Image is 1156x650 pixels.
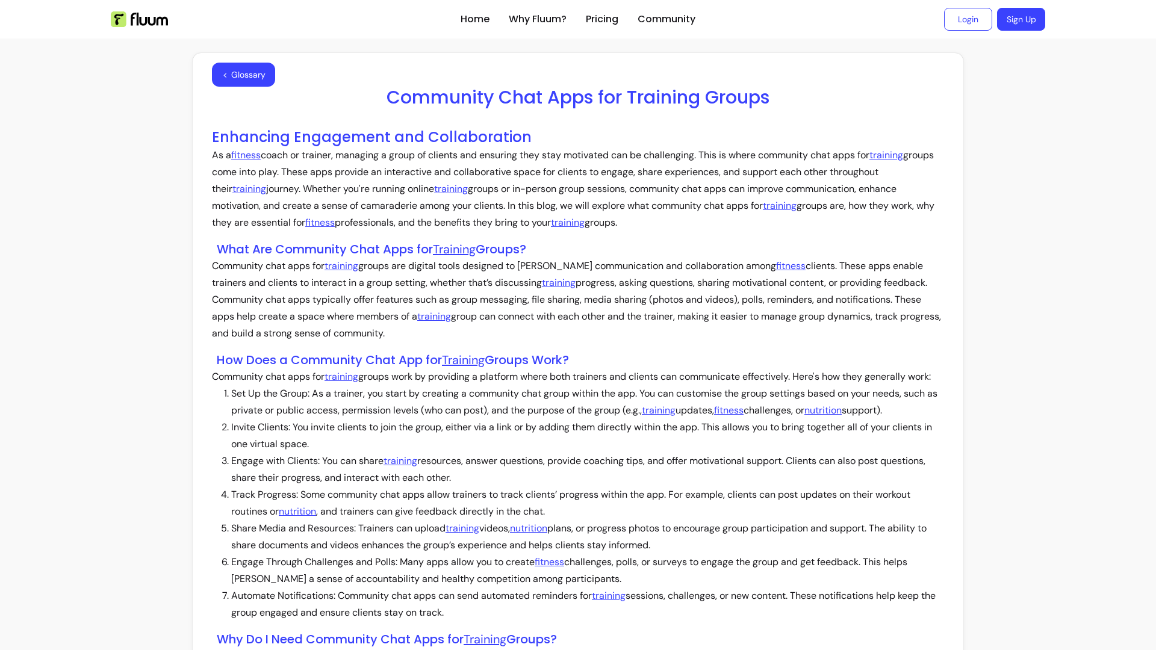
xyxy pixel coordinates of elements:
[325,259,358,272] a: training
[714,404,744,416] a: fitness
[231,419,944,453] li: Invite Clients: You invite clients to join the group, either via a link or by adding them directl...
[279,505,316,518] a: nutrition
[217,241,944,258] h3: What Are Community Chat Apps for Groups?
[231,520,944,554] li: Share Media and Resources: Trainers can upload videos, plans, or progress photos to encourage gro...
[231,385,944,419] li: Set Up the Group: As a trainer, you start by creating a community chat group within the app. You ...
[231,69,266,81] span: Glossary
[212,63,275,87] button: <Glossary
[434,182,468,195] a: training
[944,8,992,31] a: Login
[776,259,806,272] a: fitness
[111,11,168,27] img: Fluum Logo
[384,454,417,467] a: training
[217,631,944,648] h3: Why Do I Need Community Chat Apps for Groups?
[461,12,489,26] a: Home
[510,522,547,534] a: nutrition
[231,149,261,161] a: fitness
[542,276,576,289] a: training
[417,310,451,323] a: training
[212,368,944,385] p: Community chat apps for groups work by providing a platform where both trainers and clients can c...
[325,370,358,383] a: training
[212,258,944,342] p: Community chat apps for groups are digital tools designed to [PERSON_NAME] communication and coll...
[642,404,676,416] a: training
[638,12,695,26] a: Community
[231,486,944,520] li: Track Progress: Some community chat apps allow trainers to track clients’ progress within the app...
[586,12,618,26] a: Pricing
[212,128,944,147] h2: Enhancing Engagement and Collaboration
[592,589,626,602] a: training
[509,12,567,26] a: Why Fluum?
[763,199,797,212] a: training
[442,352,485,368] a: Training
[433,241,476,257] a: Training
[446,522,479,534] a: training
[217,351,944,368] h3: How Does a Community Chat App for Groups Work?
[212,147,944,231] p: As a coach or trainer, managing a group of clients and ensuring they stay motivated can be challe...
[869,149,903,161] a: training
[231,587,944,621] li: Automate Notifications: Community chat apps can send automated reminders for sessions, challenges...
[232,182,266,195] a: training
[464,631,506,647] a: Training
[804,404,842,416] a: nutrition
[212,87,944,108] h1: Community Chat Apps for Training Groups
[305,216,335,229] a: fitness
[997,8,1045,31] a: Sign Up
[231,453,944,486] li: Engage with Clients: You can share resources, answer questions, provide coaching tips, and offer ...
[551,216,585,229] a: training
[223,69,228,81] span: <
[535,556,564,568] a: fitness
[231,554,944,587] li: Engage Through Challenges and Polls: Many apps allow you to create challenges, polls, or surveys ...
